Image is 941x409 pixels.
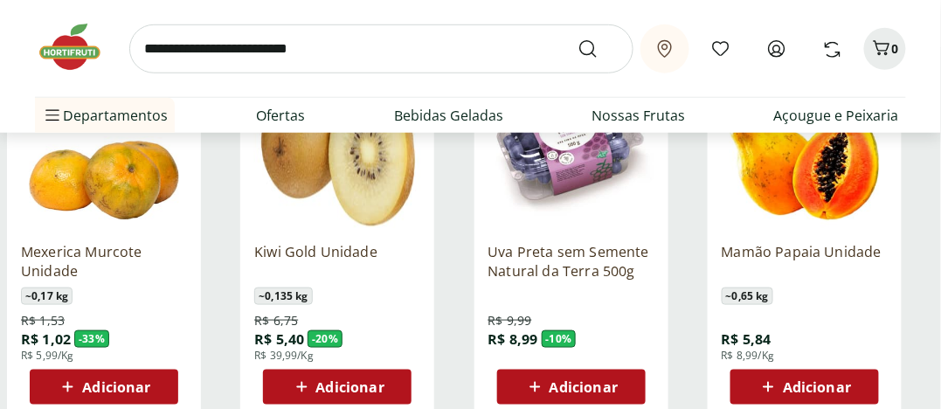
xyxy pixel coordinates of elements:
img: Uva Preta sem Semente Natural da Terra 500g [488,62,654,228]
span: ~ 0,135 kg [254,288,312,305]
a: Bebidas Geladas [394,105,503,126]
span: R$ 8,99 [488,329,538,349]
span: ~ 0,65 kg [722,288,773,305]
button: Carrinho [864,28,906,70]
span: R$ 5,99/Kg [21,349,74,363]
img: Mamão Papaia Unidade [722,62,888,228]
span: R$ 5,40 [254,329,304,349]
span: Adicionar [550,380,618,394]
a: Kiwi Gold Unidade [254,242,420,281]
a: Nossas Frutas [592,105,686,126]
span: - 10 % [542,330,577,348]
button: Adicionar [730,370,879,405]
span: - 33 % [74,330,109,348]
span: Adicionar [316,380,384,394]
span: - 20 % [308,330,342,348]
a: Mexerica Murcote Unidade [21,242,187,281]
img: Hortifruti [35,21,122,73]
a: Ofertas [257,105,306,126]
input: search [129,24,633,73]
span: R$ 1,53 [21,312,65,329]
button: Adicionar [263,370,412,405]
span: R$ 9,99 [488,312,532,329]
span: Adicionar [82,380,150,394]
button: Adicionar [30,370,178,405]
span: R$ 8,99/Kg [722,349,775,363]
img: Mexerica Murcote Unidade [21,62,187,228]
button: Submit Search [578,38,619,59]
span: R$ 1,02 [21,329,71,349]
span: ~ 0,17 kg [21,288,73,305]
span: 0 [892,40,899,57]
a: Açougue e Peixaria [774,105,899,126]
span: R$ 39,99/Kg [254,349,314,363]
span: R$ 5,84 [722,329,771,349]
span: Adicionar [783,380,851,394]
span: Departamentos [42,94,168,136]
button: Menu [42,94,63,136]
span: R$ 6,75 [254,312,298,329]
img: Kiwi Gold Unidade [254,62,420,228]
a: Uva Preta sem Semente Natural da Terra 500g [488,242,654,281]
button: Adicionar [497,370,646,405]
a: Mamão Papaia Unidade [722,242,888,281]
